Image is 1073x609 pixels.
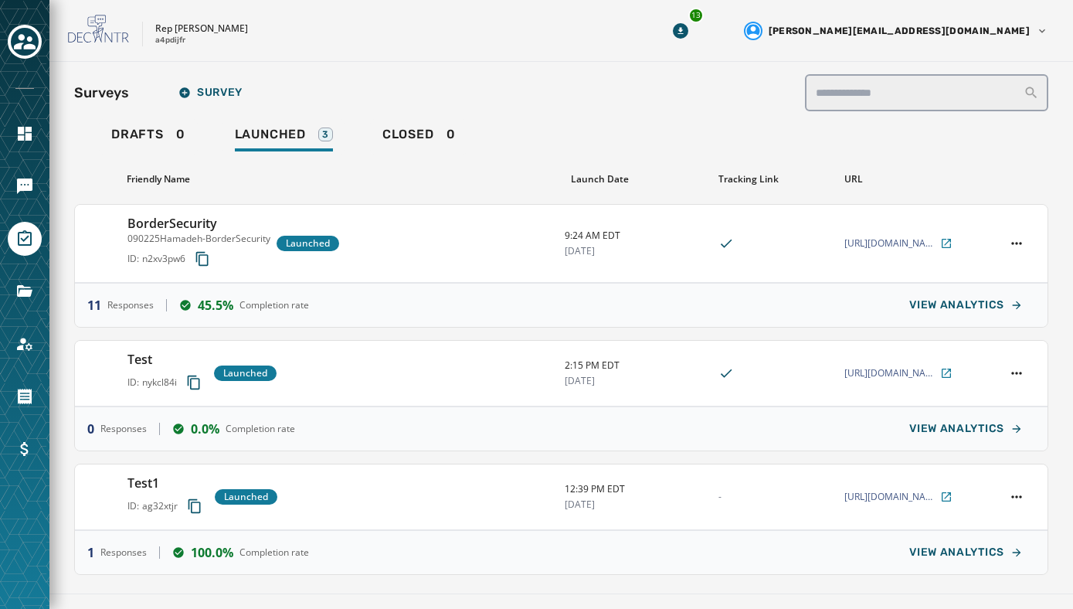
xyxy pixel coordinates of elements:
span: [URL][DOMAIN_NAME][PERSON_NAME] [844,367,937,379]
span: Launched [224,491,268,503]
div: 13 [688,8,704,23]
h3: Test1 [127,474,209,492]
span: VIEW ANALYTICS [909,423,1004,435]
span: ID: [127,253,139,265]
button: VIEW ANALYTICS [897,413,1035,444]
a: Navigate to Account [8,327,42,361]
span: Completion rate [226,423,295,435]
div: Tracking Link [718,173,832,185]
a: Navigate to Messaging [8,169,42,203]
span: ID: [127,500,139,512]
button: Survey [166,77,255,108]
button: Copy survey ID to clipboard [181,492,209,520]
h3: Test [127,350,208,369]
button: Copy survey ID to clipboard [180,369,208,396]
a: Navigate to Surveys [8,222,42,256]
button: BorderSecurity action menu [1006,233,1027,254]
h3: BorderSecurity [127,214,270,233]
div: Friendly Name [127,173,552,185]
span: [DATE] [565,375,706,387]
span: - [718,491,722,503]
p: a4pdijfr [155,35,185,46]
span: Completion rate [239,546,309,559]
span: ag32xtjr [142,500,178,512]
div: 0 [382,127,456,151]
p: Rep [PERSON_NAME] [155,22,248,35]
a: Navigate to Orders [8,379,42,413]
span: [DATE] [565,245,706,257]
button: VIEW ANALYTICS [897,537,1035,568]
span: Launched [286,237,330,250]
span: Closed [382,127,434,142]
span: Survey [178,87,243,99]
button: Test1 action menu [1006,486,1027,508]
span: Responses [100,423,147,435]
button: Copy survey ID to clipboard [188,245,216,273]
div: URL [844,173,986,185]
span: 0 [87,420,94,438]
span: 9:24 AM EDT [565,230,706,242]
span: 12:39 PM EDT [565,483,706,495]
a: Navigate to Home [8,117,42,151]
div: 3 [318,128,333,141]
span: Responses [100,546,147,559]
button: Sort by [object Object] [565,167,635,192]
span: 11 [87,296,101,315]
button: User settings [738,15,1054,46]
span: Launched [235,127,306,142]
span: 100.0% [191,543,233,562]
span: VIEW ANALYTICS [909,299,1004,311]
span: Responses [107,299,154,311]
span: VIEW ANALYTICS [909,546,1004,559]
span: [URL][DOMAIN_NAME][PERSON_NAME] [844,237,937,250]
span: n2xv3pw6 [142,253,185,265]
a: Closed0 [370,119,468,155]
span: 45.5% [198,296,233,315]
span: [PERSON_NAME][EMAIL_ADDRESS][DOMAIN_NAME] [769,25,1030,37]
span: Completion rate [239,299,309,311]
span: 0.0% [191,420,219,438]
a: Launched3 [222,119,345,155]
button: Toggle account select drawer [8,25,42,59]
div: 0 [111,127,185,151]
span: Drafts [111,127,164,142]
h2: Surveys [74,82,129,104]
a: [URL][DOMAIN_NAME][PERSON_NAME] [844,491,952,503]
a: [URL][DOMAIN_NAME][PERSON_NAME] [844,367,952,379]
span: [URL][DOMAIN_NAME][PERSON_NAME] [844,491,937,503]
button: VIEW ANALYTICS [897,290,1035,321]
a: Drafts0 [99,119,198,155]
span: 2:15 PM EDT [565,359,706,372]
p: 090225Hamadeh-BorderSecurity [127,233,270,245]
button: Test action menu [1006,362,1027,384]
a: Navigate to Files [8,274,42,308]
a: Navigate to Billing [8,432,42,466]
a: [URL][DOMAIN_NAME][PERSON_NAME] [844,237,952,250]
span: nykcl84i [142,376,177,389]
span: [DATE] [565,498,706,511]
button: Download Menu [667,17,694,45]
span: 1 [87,543,94,562]
span: Launched [223,367,267,379]
span: ID: [127,376,139,389]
